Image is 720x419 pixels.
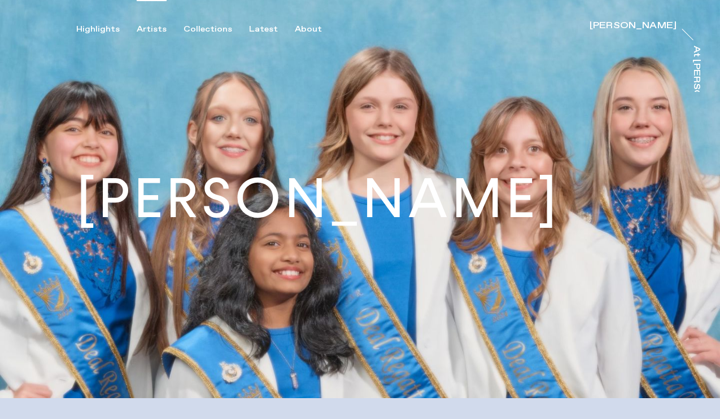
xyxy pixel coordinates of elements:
div: About [295,24,322,34]
a: At [PERSON_NAME] [690,46,701,92]
div: Highlights [76,24,120,34]
div: Collections [184,24,232,34]
button: Collections [184,24,249,34]
button: Latest [249,24,295,34]
h1: [PERSON_NAME] [76,171,560,226]
a: [PERSON_NAME] [590,21,677,33]
button: Highlights [76,24,137,34]
button: Artists [137,24,184,34]
div: Latest [249,24,278,34]
div: Artists [137,24,167,34]
div: At [PERSON_NAME] [692,46,701,147]
button: About [295,24,339,34]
